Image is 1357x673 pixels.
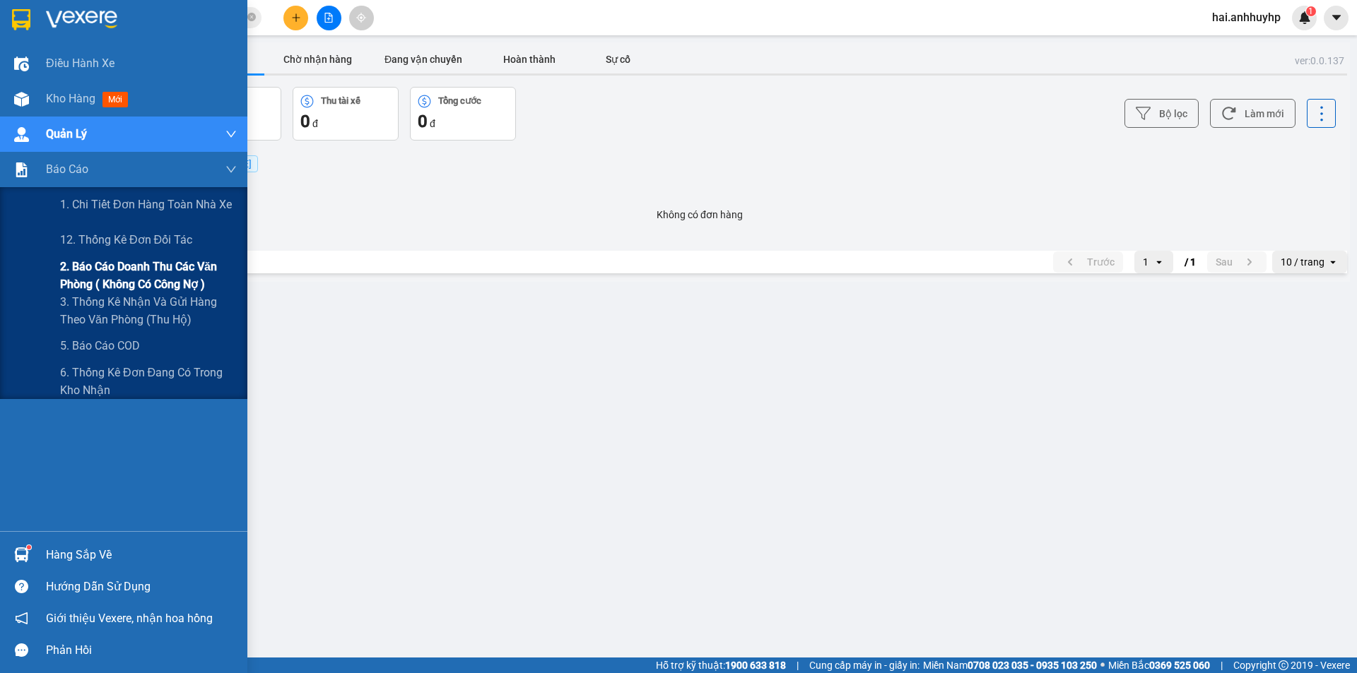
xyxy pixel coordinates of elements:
[80,61,202,111] span: Chuyển phát nhanh: [GEOGRAPHIC_DATA] - [GEOGRAPHIC_DATA]
[46,640,237,661] div: Phản hồi
[582,45,653,73] button: Sự cố
[293,87,399,141] button: Thu tài xế0 đ
[300,112,310,131] span: 0
[1281,255,1324,269] div: 10 / trang
[1327,256,1339,268] svg: open
[797,657,799,673] span: |
[1143,255,1149,269] div: 1
[12,9,30,30] img: logo-vxr
[356,13,366,23] span: aim
[1221,657,1223,673] span: |
[88,11,194,57] strong: CHUYỂN PHÁT NHANH VIP ANH HUY
[225,164,237,175] span: down
[1124,99,1199,128] button: Bộ lọc
[370,45,476,73] button: Đang vận chuyển
[46,576,237,597] div: Hướng dẫn sử dụng
[6,56,78,128] img: logo
[1330,11,1343,24] span: caret-down
[1306,6,1316,16] sup: 1
[60,337,140,355] span: 5. Báo cáo COD
[247,13,256,21] span: close-circle
[410,87,516,141] button: Tổng cước0 đ
[60,364,237,399] span: 6. Thống kê đơn đang có trong kho nhận
[418,110,508,133] div: đ
[247,11,256,25] span: close-circle
[1326,255,1327,269] input: Selected 10 / trang.
[46,54,114,72] span: Điều hành xe
[14,547,29,562] img: warehouse-icon
[60,293,237,328] span: 3. Thống kê nhận và gửi hàng theo văn phòng (thu hộ)
[14,162,29,177] img: solution-icon
[14,92,29,107] img: warehouse-icon
[14,127,29,142] img: warehouse-icon
[60,196,232,213] span: 1. Chi tiết đơn hàng toàn nhà xe
[1210,99,1296,128] button: Làm mới
[1279,660,1288,670] span: copyright
[1149,660,1210,671] strong: 0369 525 060
[225,129,237,140] span: down
[1207,251,1267,273] button: next page. current page 1 / 1
[1308,6,1313,16] span: 1
[1100,662,1105,668] span: ⚪️
[1185,254,1196,270] span: / 1
[324,13,334,23] span: file-add
[15,612,28,625] span: notification
[656,657,786,673] span: Hỗ trợ kỹ thuật:
[1053,251,1123,273] button: previous page. current page 1 / 1
[46,125,87,143] span: Quản Lý
[438,96,481,106] div: Tổng cước
[264,45,370,73] button: Chờ nhận hàng
[725,660,786,671] strong: 1900 633 818
[46,609,213,627] span: Giới thiệu Vexere, nhận hoa hồng
[27,545,31,549] sup: 1
[60,258,237,293] span: 2. Báo cáo doanh thu các văn phòng ( không có công nợ )
[291,13,301,23] span: plus
[476,45,582,73] button: Hoàn thành
[102,92,128,107] span: mới
[300,110,391,133] div: đ
[60,231,192,249] span: 12. Thống kê đơn đối tác
[15,643,28,657] span: message
[283,6,308,30] button: plus
[46,92,95,105] span: Kho hàng
[809,657,920,673] span: Cung cấp máy in - giấy in:
[1298,11,1311,24] img: icon-new-feature
[968,660,1097,671] strong: 0708 023 035 - 0935 103 250
[317,6,341,30] button: file-add
[1324,6,1349,30] button: caret-down
[46,544,237,566] div: Hàng sắp về
[15,580,28,593] span: question-circle
[923,657,1097,673] span: Miền Nam
[46,160,88,178] span: Báo cáo
[14,56,29,71] img: warehouse-icon
[1108,657,1210,673] span: Miền Bắc
[52,193,1347,237] div: Không có đơn hàng
[418,112,428,131] span: 0
[321,96,360,106] div: Thu tài xế
[1153,256,1165,268] svg: open
[1201,8,1292,26] span: hai.anhhuyhp
[349,6,374,30] button: aim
